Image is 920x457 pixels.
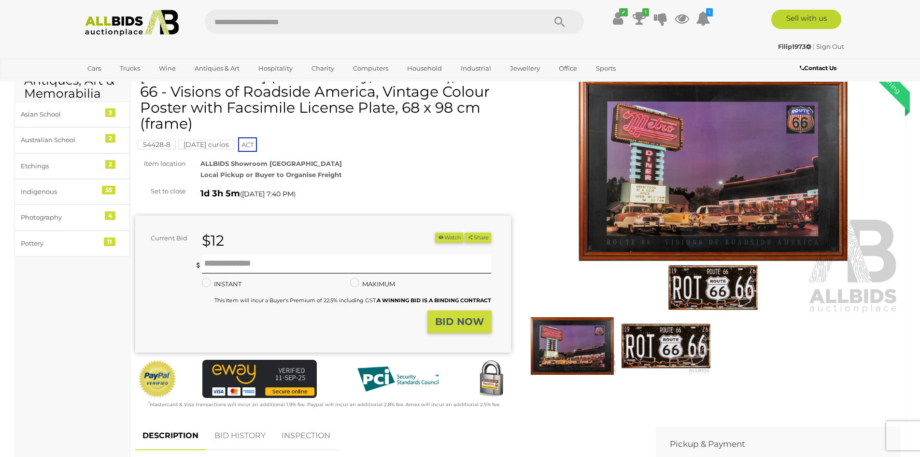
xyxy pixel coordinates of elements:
a: DESCRIPTION [135,422,206,450]
div: Indigenous [21,186,100,197]
span: [DATE] 7:40 PM [242,190,294,198]
strong: Local Pickup or Buyer to Organise Freight [200,171,342,178]
a: Wine [153,60,182,76]
a: 1 [696,10,710,27]
button: Search [536,10,584,34]
a: Office [552,60,583,76]
a: Filip1973 [778,43,813,50]
a: BID HISTORY [207,422,273,450]
a: Computers [347,60,395,76]
div: Photography [21,212,100,223]
a: Indigenous 55 [14,179,130,205]
a: 1 [632,10,647,27]
h1: [PERSON_NAME] (20th Century, American), Route 66 - Visions of Roadside America, Vintage Colour Po... [140,68,509,132]
a: 54428-8 [138,141,176,148]
a: Sports [590,60,622,76]
a: Jewellery [504,60,546,76]
h2: Pickup & Payment [670,440,872,449]
strong: ALLBIDS Showroom [GEOGRAPHIC_DATA] [200,160,342,167]
div: 2 [105,160,115,169]
a: Hospitality [252,60,299,76]
mark: 54428-8 [138,140,176,149]
b: Contact Us [800,64,836,72]
div: Etchings [21,161,100,172]
a: Pottery 11 [14,231,130,256]
strong: Filip1973 [778,43,811,50]
div: 2 [105,134,115,143]
div: 11 [104,237,115,246]
a: Household [401,60,448,76]
div: Winning [865,58,910,103]
a: Contact Us [800,63,839,74]
a: [GEOGRAPHIC_DATA] [81,76,162,92]
img: Allbids.com.au [80,10,184,36]
img: eWAY Payment Gateway [202,360,317,398]
button: BID NOW [427,310,492,333]
a: [DATE] curios [178,141,234,148]
b: A WINNING BID IS A BINDING CONTRACT [377,297,491,304]
div: Asian School [21,109,100,120]
h2: Antiques, Art & Memorabilia [24,74,120,101]
div: Set to close [128,186,193,197]
a: Australian School 2 [14,127,130,153]
i: 1 [642,8,649,16]
small: This Item will incur a Buyer's Premium of 22.5% including GST. [214,297,491,304]
label: INSTANT [202,279,241,290]
a: Sell with us [771,10,841,29]
a: Cars [81,60,107,76]
a: Charity [305,60,340,76]
i: 1 [706,8,713,16]
button: Share [465,233,491,243]
div: 55 [102,186,115,194]
a: Photography 4 [14,205,130,230]
img: Lucinda Lewis (20th Century, American), Route 66 - Visions of Roadside America, Vintage Colour Po... [528,317,617,375]
strong: BID NOW [435,316,484,327]
label: MAXIMUM [350,279,395,290]
div: Item location [128,158,193,169]
img: Lucinda Lewis (20th Century, American), Route 66 - Visions of Roadside America, Vintage Colour Po... [525,73,901,315]
span: ( ) [240,190,296,198]
span: | [813,43,815,50]
button: Watch [435,233,463,243]
a: Etchings 2 [14,153,130,179]
a: Trucks [113,60,146,76]
img: PCI DSS compliant [350,360,446,398]
mark: [DATE] curios [178,140,234,149]
a: ✔ [611,10,625,27]
img: Lucinda Lewis (20th Century, American), Route 66 - Visions of Roadside America, Vintage Colour Po... [622,317,710,375]
div: Australian School [21,134,100,146]
img: Secured by Rapid SSL [472,360,510,398]
span: ACT [238,137,257,152]
div: 3 [105,108,115,117]
a: Industrial [454,60,497,76]
div: Pottery [21,238,100,249]
a: Asian School 3 [14,102,130,127]
i: ✔ [619,8,628,16]
a: Sign Out [816,43,844,50]
div: Current Bid [135,233,195,244]
li: Watch this item [435,233,463,243]
a: INSPECTION [274,422,338,450]
a: Antiques & Art [188,60,246,76]
strong: $12 [202,232,224,250]
small: Mastercard & Visa transactions will incur an additional 1.9% fee. Paypal will incur an additional... [148,401,500,408]
strong: 1d 3h 5m [200,188,240,199]
div: 4 [105,211,115,220]
img: Official PayPal Seal [138,360,177,398]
